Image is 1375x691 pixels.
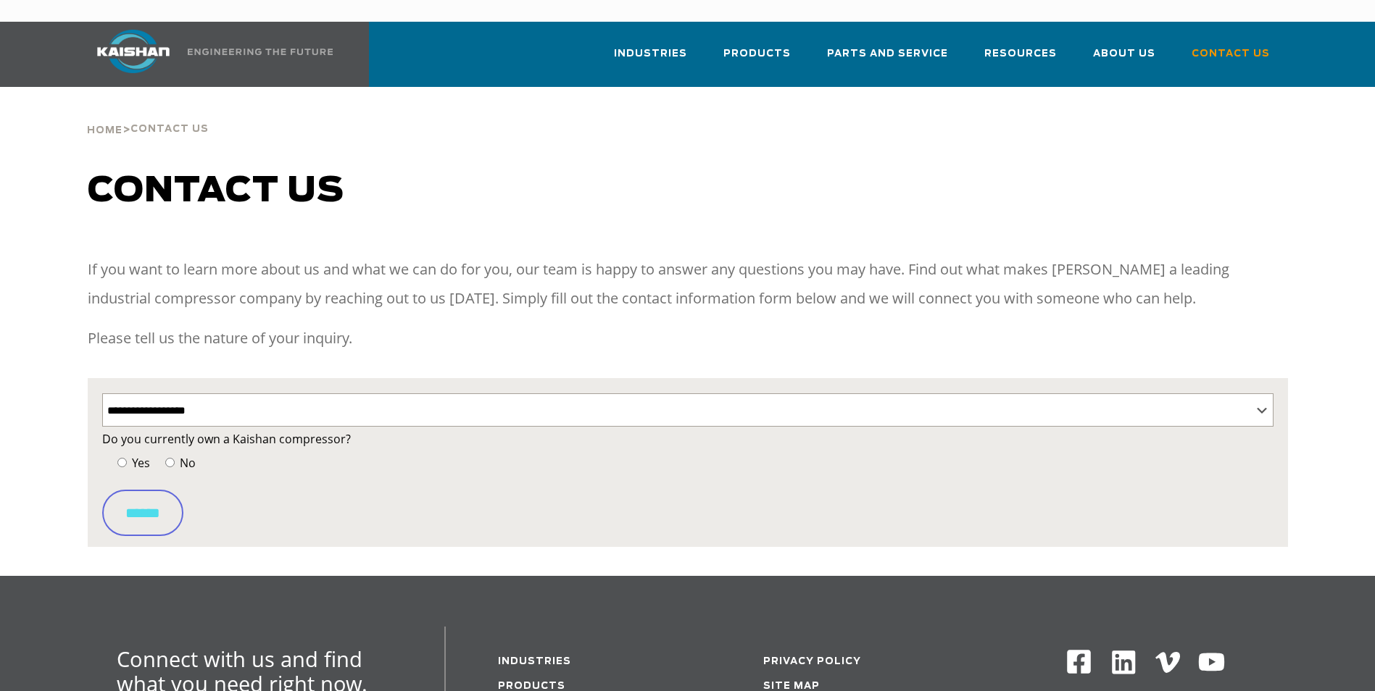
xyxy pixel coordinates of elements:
[1192,35,1270,84] a: Contact Us
[87,123,122,136] a: Home
[1093,46,1155,62] span: About Us
[763,682,820,691] a: Site Map
[1065,648,1092,675] img: Facebook
[87,87,209,142] div: >
[827,46,948,62] span: Parts and Service
[498,657,571,666] a: Industries
[102,429,1274,536] form: Contact form
[188,49,333,55] img: Engineering the future
[1192,46,1270,62] span: Contact Us
[88,324,1288,353] p: Please tell us the nature of your inquiry.
[130,125,209,134] span: Contact Us
[88,255,1288,313] p: If you want to learn more about us and what we can do for you, our team is happy to answer any qu...
[88,174,344,209] span: Contact us
[1197,648,1226,677] img: Youtube
[984,46,1057,62] span: Resources
[87,126,122,135] span: Home
[177,455,196,471] span: No
[614,46,687,62] span: Industries
[1093,35,1155,84] a: About Us
[79,30,188,73] img: kaishan logo
[129,455,150,471] span: Yes
[984,35,1057,84] a: Resources
[79,22,336,87] a: Kaishan USA
[102,429,1274,449] label: Do you currently own a Kaishan compressor?
[723,46,791,62] span: Products
[827,35,948,84] a: Parts and Service
[614,35,687,84] a: Industries
[1110,648,1138,677] img: Linkedin
[165,458,175,467] input: No
[763,657,861,666] a: Privacy Policy
[1155,652,1180,673] img: Vimeo
[498,682,565,691] a: Products
[723,35,791,84] a: Products
[117,458,127,467] input: Yes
